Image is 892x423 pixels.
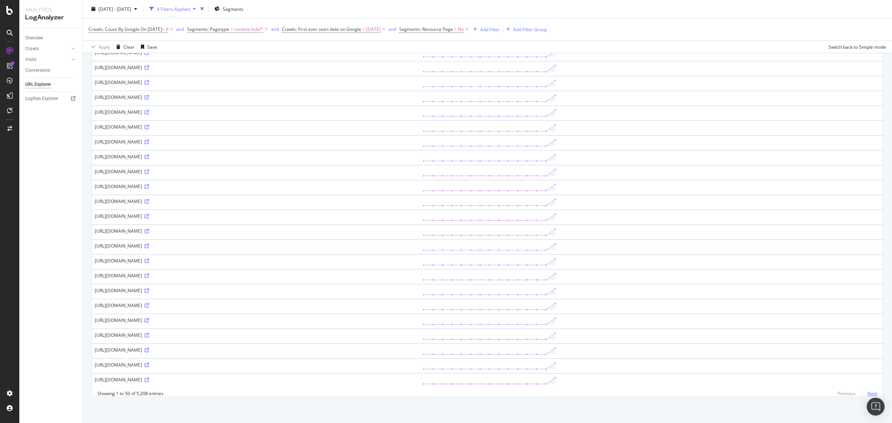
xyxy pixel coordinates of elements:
div: [URL][DOMAIN_NAME] [95,94,417,100]
div: [URL][DOMAIN_NAME] [95,332,417,338]
div: [URL][DOMAIN_NAME] [95,258,417,264]
span: Crawls: First ever seen date on Google [282,26,361,32]
div: Clear [123,43,135,50]
button: Add Filter [470,25,500,34]
span: = [230,26,233,32]
span: > [162,26,165,32]
button: and [176,26,184,33]
div: Conversions [25,67,50,74]
div: Visits [25,56,36,64]
span: On [DATE] [140,26,162,32]
div: [URL][DOMAIN_NAME] [95,377,417,383]
div: Overview [25,34,43,42]
a: Conversions [25,67,77,74]
div: Analytics [25,6,76,13]
a: Next [862,388,877,399]
div: [URL][DOMAIN_NAME] [95,362,417,368]
a: Overview [25,34,77,42]
span: [DATE] - [DATE] [98,6,131,12]
div: [URL][DOMAIN_NAME] [95,79,417,85]
a: URL Explorer [25,81,77,88]
div: Add Filter [480,26,500,32]
span: content-hub/* [234,24,263,35]
span: = [454,26,457,32]
span: Segments [223,6,243,12]
span: Segments: Pagetype [187,26,229,32]
div: [URL][DOMAIN_NAME] [95,109,417,115]
div: Switch back to Simple mode [828,43,886,50]
div: and [271,26,279,32]
span: No [458,24,464,35]
div: LogAnalyzer [25,13,76,22]
div: and [176,26,184,32]
span: Segments: Resource Page [399,26,453,32]
div: [URL][DOMAIN_NAME] [95,347,417,353]
a: Visits [25,56,70,64]
div: Open Intercom Messenger [867,398,885,416]
button: and [388,26,396,33]
span: Crawls: Count By Google [88,26,139,32]
div: [URL][DOMAIN_NAME] [95,228,417,234]
a: Crawls [25,45,70,53]
span: 0 [166,24,168,35]
div: Showing 1 to 50 of 5,208 entries [97,390,164,397]
div: Apply [98,43,110,50]
div: [URL][DOMAIN_NAME] [95,183,417,190]
div: [URL][DOMAIN_NAME] [95,213,417,219]
div: [URL][DOMAIN_NAME] [95,198,417,204]
button: 4 Filters Applied [146,3,199,15]
div: [URL][DOMAIN_NAME] [95,287,417,294]
div: [URL][DOMAIN_NAME] [95,243,417,249]
button: Add Filter Group [503,25,547,34]
span: [DATE] [366,24,381,35]
div: 4 Filters Applied [157,6,190,12]
div: [URL][DOMAIN_NAME] [95,139,417,145]
button: Clear [113,41,135,53]
button: and [271,26,279,33]
button: Apply [88,41,110,53]
div: URL Explorer [25,81,51,88]
div: Save [147,43,157,50]
div: [URL][DOMAIN_NAME] [95,154,417,160]
button: Save [138,41,157,53]
div: times [199,5,205,13]
div: [URL][DOMAIN_NAME] [95,272,417,279]
div: [URL][DOMAIN_NAME] [95,302,417,309]
a: Logfiles Explorer [25,95,77,103]
span: = [362,26,365,32]
button: Segments [211,3,246,15]
div: [URL][DOMAIN_NAME] [95,168,417,175]
div: and [388,26,396,32]
button: Switch back to Simple mode [825,41,886,53]
button: [DATE] - [DATE] [88,3,140,15]
div: Logfiles Explorer [25,95,58,103]
div: [URL][DOMAIN_NAME] [95,317,417,323]
div: [URL][DOMAIN_NAME] [95,124,417,130]
div: Crawls [25,45,39,53]
div: Add Filter Group [513,26,547,32]
div: [URL][DOMAIN_NAME] [95,64,417,71]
